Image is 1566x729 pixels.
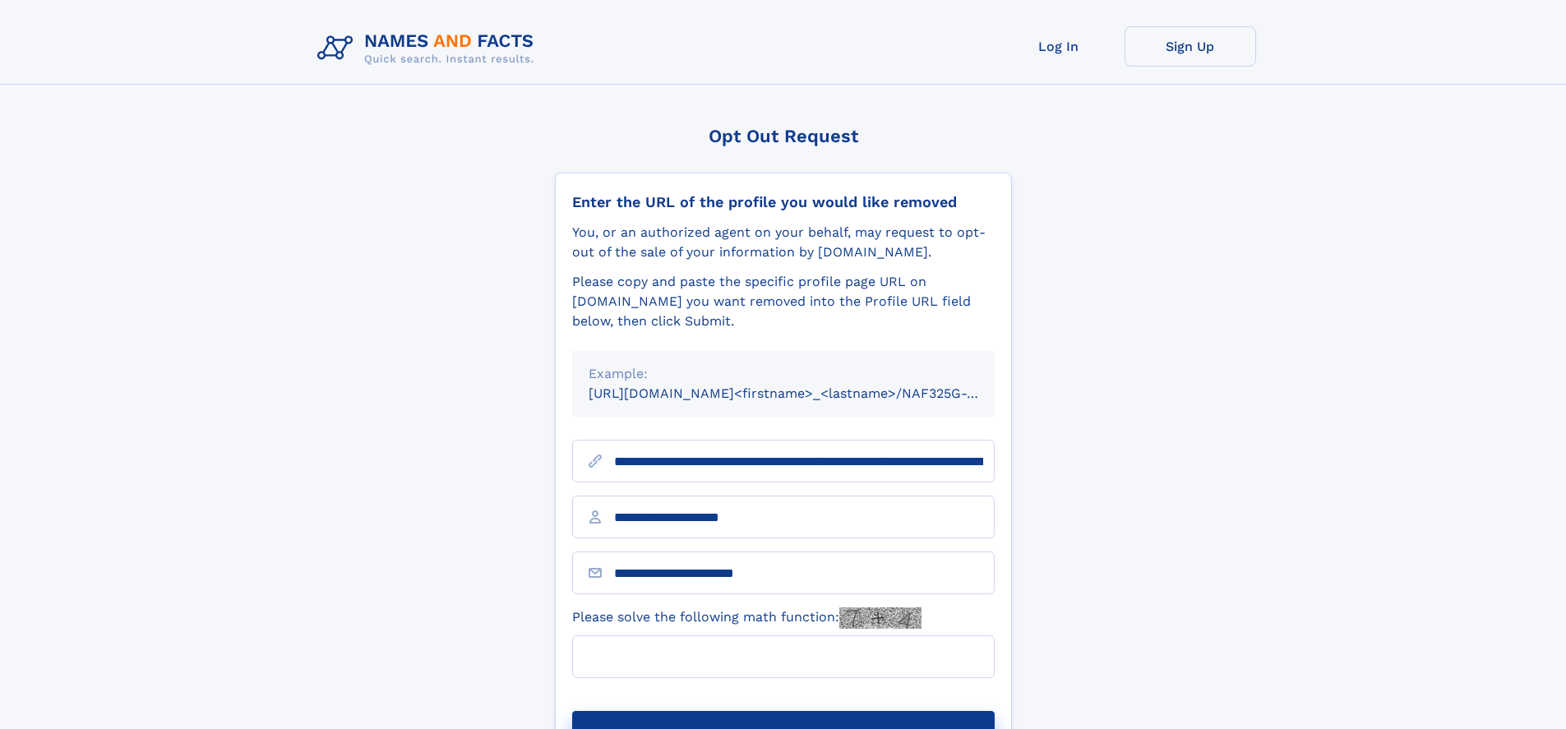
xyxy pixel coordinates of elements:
div: Enter the URL of the profile you would like removed [572,193,995,211]
a: Log In [993,26,1125,67]
label: Please solve the following math function: [572,607,922,629]
div: Please copy and paste the specific profile page URL on [DOMAIN_NAME] you want removed into the Pr... [572,272,995,331]
img: Logo Names and Facts [311,26,547,71]
div: Example: [589,364,978,384]
a: Sign Up [1125,26,1256,67]
small: [URL][DOMAIN_NAME]<firstname>_<lastname>/NAF325G-xxxxxxxx [589,385,1026,401]
div: You, or an authorized agent on your behalf, may request to opt-out of the sale of your informatio... [572,223,995,262]
div: Opt Out Request [555,126,1012,146]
